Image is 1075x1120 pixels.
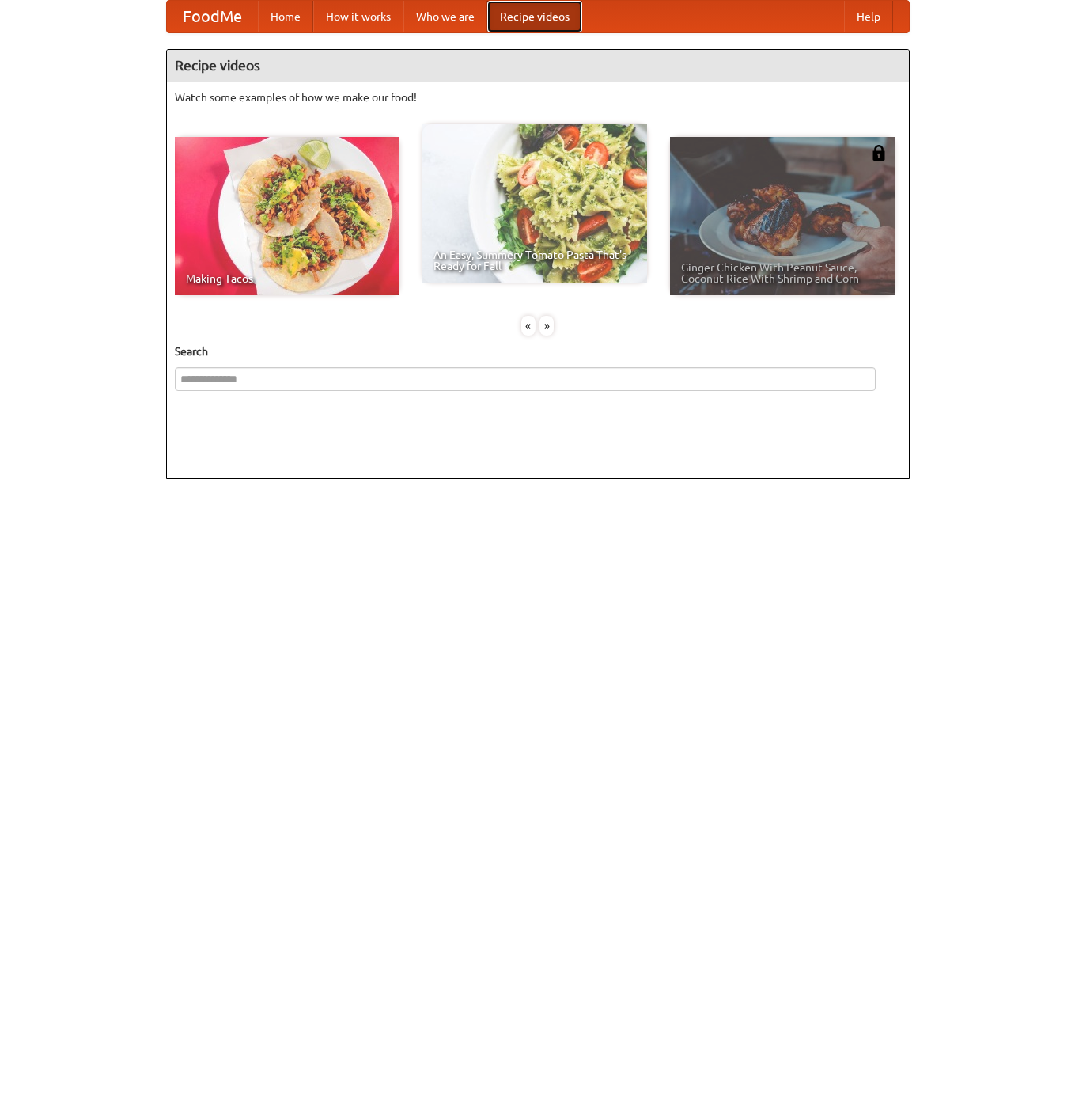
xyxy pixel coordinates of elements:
span: Making Tacos [186,273,388,284]
p: Watch some examples of how we make our food! [175,89,901,105]
a: An Easy, Summery Tomato Pasta That's Ready for Fall [422,124,647,283]
h4: Recipe videos [167,50,909,82]
a: Help [844,1,893,32]
img: 483408.png [871,145,887,161]
a: Home [258,1,313,32]
h5: Search [175,344,901,359]
a: FoodMe [167,1,258,32]
a: Recipe videos [487,1,582,32]
a: Making Tacos [175,137,399,295]
span: An Easy, Summery Tomato Pasta That's Ready for Fall [433,249,636,271]
div: » [539,316,554,336]
a: Who we are [403,1,487,32]
div: « [521,316,536,336]
a: How it works [313,1,403,32]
